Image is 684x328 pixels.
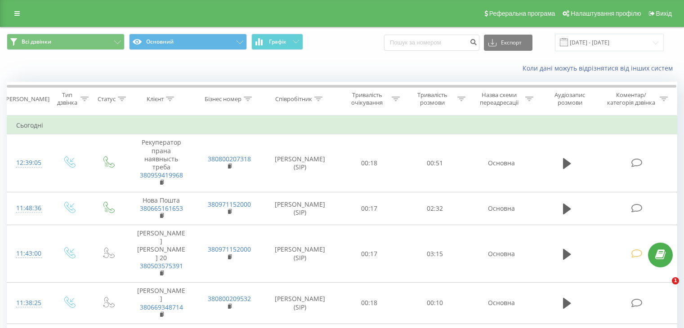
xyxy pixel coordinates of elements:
button: Всі дзвінки [7,34,125,50]
div: Аудіозапис розмови [544,91,596,106]
div: Статус [98,95,116,103]
div: Тип дзвінка [57,91,78,106]
span: Налаштування профілю [571,10,641,17]
td: [PERSON_NAME] (SIP) [264,192,337,225]
td: Сьогодні [7,116,677,134]
button: Експорт [484,35,532,51]
span: Графік [269,39,286,45]
a: 380971152000 [208,245,251,253]
input: Пошук за номером [384,35,479,51]
a: 380971152000 [208,200,251,208]
td: 00:17 [337,192,402,225]
div: Назва схеми переадресації [476,91,523,106]
div: Бізнес номер [205,95,241,103]
div: Коментар/категорія дзвінка [605,91,657,106]
div: Співробітник [275,95,312,103]
td: 00:10 [402,283,467,324]
td: [PERSON_NAME] (SIP) [264,134,337,192]
a: 380503575391 [140,262,183,270]
td: Основна [467,225,535,283]
span: Реферальна програма [489,10,555,17]
div: [PERSON_NAME] [4,95,49,103]
div: 12:39:05 [16,154,40,172]
div: 11:48:36 [16,199,40,217]
td: Основна [467,283,535,324]
td: 02:32 [402,192,467,225]
div: 11:43:00 [16,245,40,262]
td: Нова Пошта [127,192,195,225]
div: Тривалість очікування [345,91,390,106]
div: 11:38:25 [16,294,40,312]
a: 380959419968 [140,171,183,179]
button: Основний [129,34,247,50]
td: 00:51 [402,134,467,192]
iframe: Intercom live chat [653,277,675,299]
span: Вихід [656,10,672,17]
div: Клієнт [147,95,164,103]
td: 03:15 [402,225,467,283]
a: Коли дані можуть відрізнятися вiд інших систем [523,64,677,72]
div: Тривалість розмови [410,91,455,106]
a: 380800209532 [208,294,251,303]
a: 380669348714 [140,303,183,311]
td: 00:17 [337,225,402,283]
button: Графік [251,34,303,50]
td: Рекуператор прана наявнысть треба [127,134,195,192]
a: 380665161653 [140,204,183,213]
td: 00:18 [337,134,402,192]
td: Основна [467,192,535,225]
span: Всі дзвінки [22,38,51,45]
td: [PERSON_NAME] [PERSON_NAME] 20 [127,225,195,283]
a: 380800207318 [208,155,251,163]
td: [PERSON_NAME] (SIP) [264,225,337,283]
td: [PERSON_NAME] (SIP) [264,283,337,324]
td: Основна [467,134,535,192]
td: 00:18 [337,283,402,324]
td: [PERSON_NAME] [127,283,195,324]
span: 1 [672,277,679,284]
